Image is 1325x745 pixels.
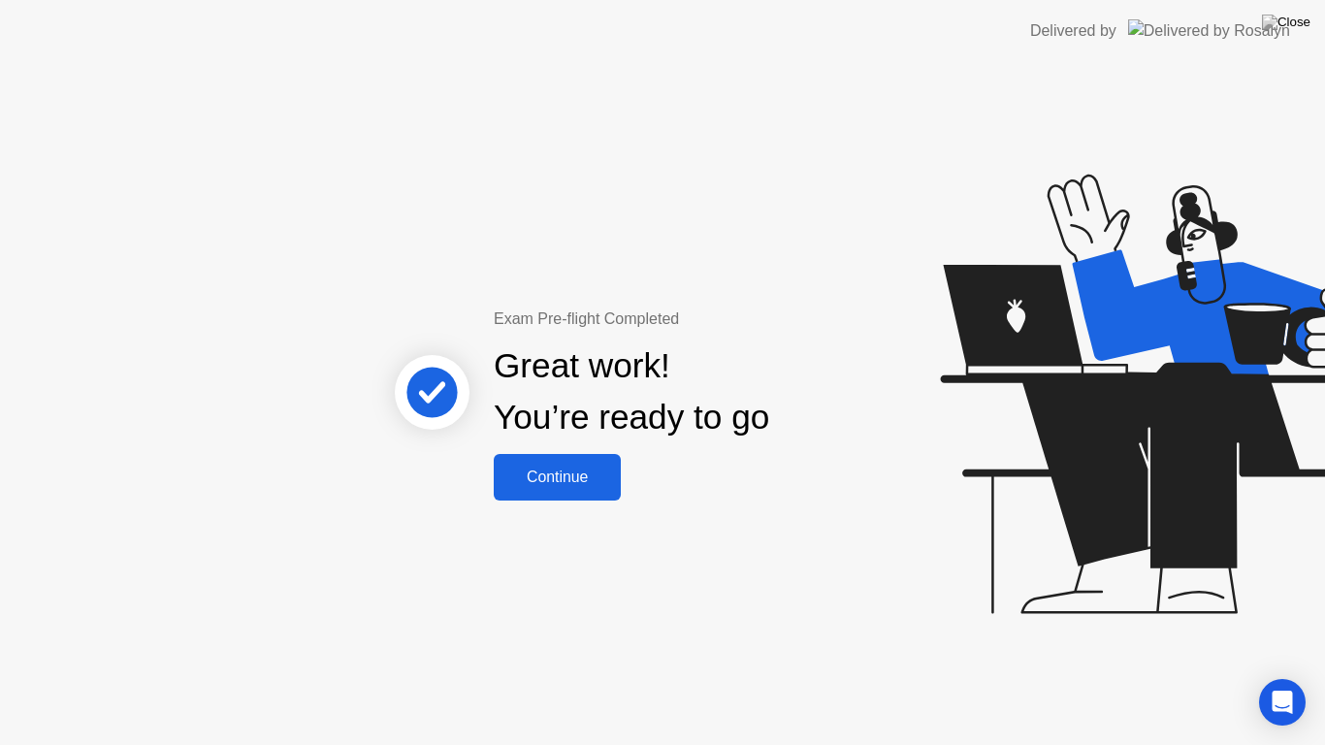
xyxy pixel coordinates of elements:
[494,308,894,331] div: Exam Pre-flight Completed
[1128,19,1290,42] img: Delivered by Rosalyn
[494,340,769,443] div: Great work! You’re ready to go
[1262,15,1310,30] img: Close
[500,469,615,486] div: Continue
[1259,679,1306,726] div: Open Intercom Messenger
[1030,19,1116,43] div: Delivered by
[494,454,621,501] button: Continue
